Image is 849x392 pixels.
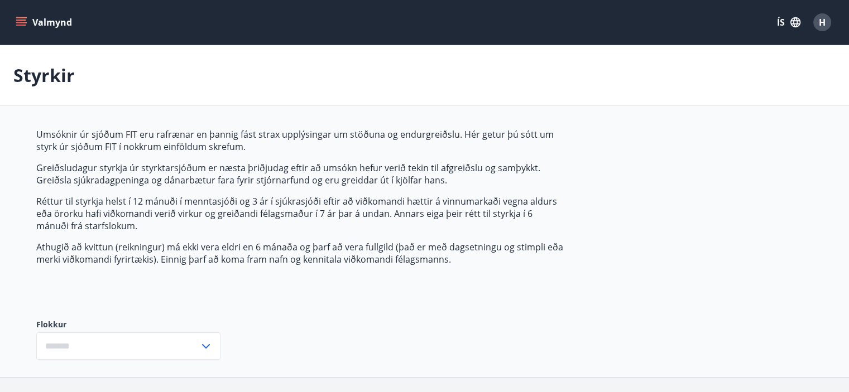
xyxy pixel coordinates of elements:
label: Flokkur [36,319,220,330]
button: ÍS [771,12,807,32]
button: H [809,9,836,36]
p: Athugið að kvittun (reikningur) má ekki vera eldri en 6 mánaða og þarf að vera fullgild (það er m... [36,241,563,265]
span: H [819,16,826,28]
p: Styrkir [13,63,75,88]
p: Réttur til styrkja helst í 12 mánuði í menntasjóði og 3 ár í sjúkrasjóði eftir að viðkomandi hætt... [36,195,563,232]
p: Greiðsludagur styrkja úr styrktarsjóðum er næsta þriðjudag eftir að umsókn hefur verið tekin til ... [36,162,563,186]
button: menu [13,12,76,32]
p: Umsóknir úr sjóðum FIT eru rafrænar en þannig fást strax upplýsingar um stöðuna og endurgreiðslu.... [36,128,563,153]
